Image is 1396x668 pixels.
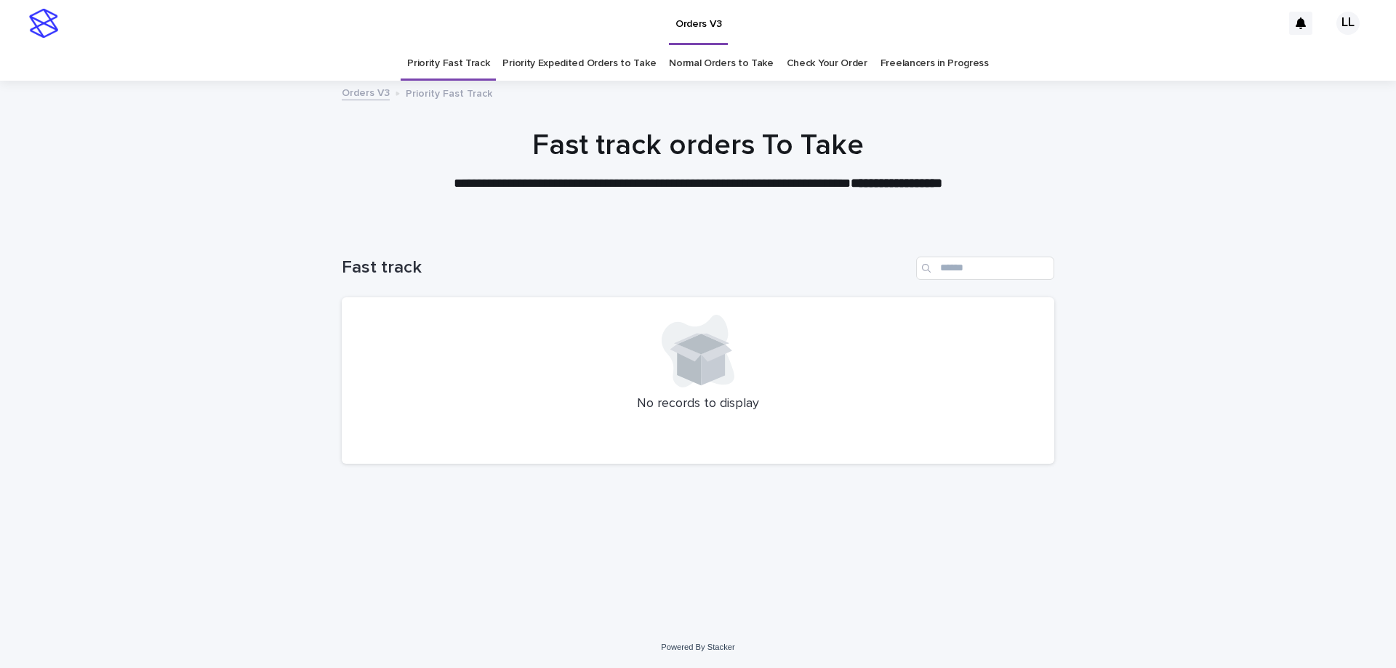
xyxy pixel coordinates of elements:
[502,47,656,81] a: Priority Expedited Orders to Take
[406,84,492,100] p: Priority Fast Track
[669,47,774,81] a: Normal Orders to Take
[29,9,58,38] img: stacker-logo-s-only.png
[916,257,1054,280] input: Search
[342,257,910,278] h1: Fast track
[342,84,390,100] a: Orders V3
[407,47,489,81] a: Priority Fast Track
[787,47,867,81] a: Check Your Order
[342,128,1054,163] h1: Fast track orders To Take
[1336,12,1360,35] div: LL
[359,396,1037,412] p: No records to display
[880,47,989,81] a: Freelancers in Progress
[661,643,734,651] a: Powered By Stacker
